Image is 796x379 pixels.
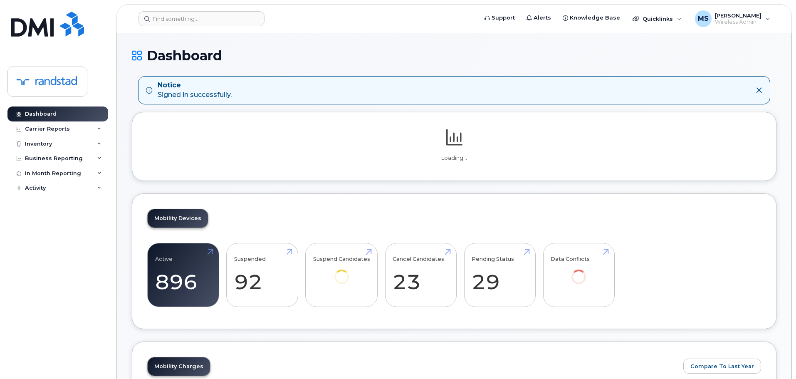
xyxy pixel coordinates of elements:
[683,359,761,374] button: Compare To Last Year
[472,248,528,302] a: Pending Status 29
[147,154,761,162] p: Loading...
[155,248,211,302] a: Active 896
[234,248,290,302] a: Suspended 92
[393,248,449,302] a: Cancel Candidates 23
[158,81,232,100] div: Signed in successfully.
[313,248,370,295] a: Suspend Candidates
[148,209,208,228] a: Mobility Devices
[690,362,754,370] span: Compare To Last Year
[158,81,232,90] strong: Notice
[148,357,210,376] a: Mobility Charges
[132,48,776,63] h1: Dashboard
[551,248,607,295] a: Data Conflicts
